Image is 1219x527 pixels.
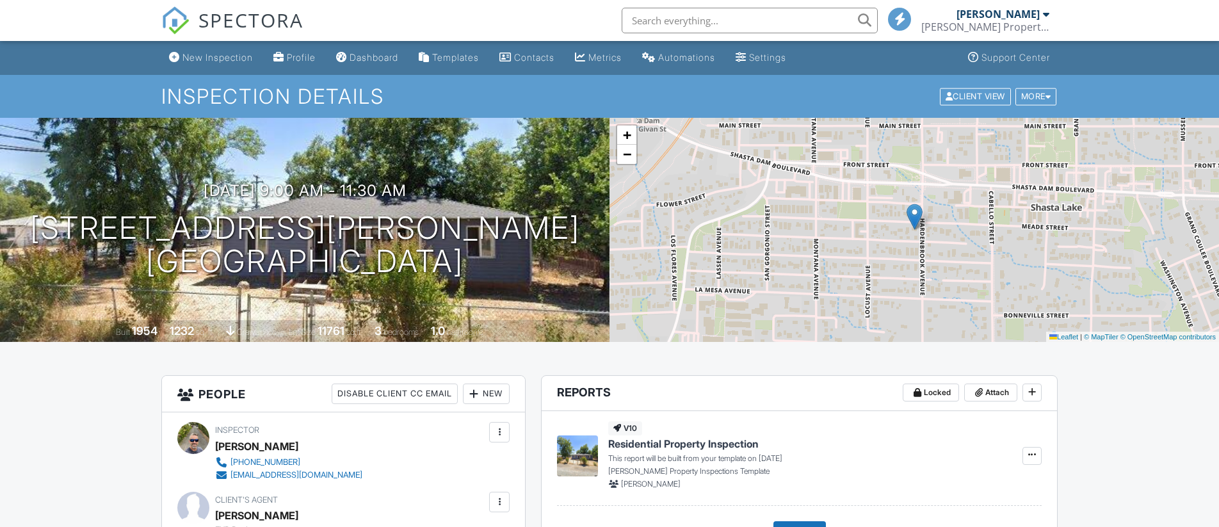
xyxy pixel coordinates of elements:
div: More [1015,88,1057,105]
h1: Inspection Details [161,85,1058,108]
span: + [623,127,631,143]
a: SPECTORA [161,17,303,44]
a: © MapTiler [1084,333,1118,341]
a: Support Center [963,46,1055,70]
span: bathrooms [447,327,483,337]
div: [PHONE_NUMBER] [230,457,300,467]
span: SPECTORA [198,6,303,33]
a: Automations (Basic) [637,46,720,70]
span: Lot Size [289,327,316,337]
a: Leaflet [1049,333,1078,341]
a: Zoom out [617,145,636,164]
a: Contacts [494,46,560,70]
div: Support Center [981,52,1050,63]
a: [PERSON_NAME] [215,506,298,525]
a: [PHONE_NUMBER] [215,456,362,469]
img: The Best Home Inspection Software - Spectora [161,6,190,35]
div: 1.0 [431,324,445,337]
span: sq.ft. [346,327,362,337]
span: Inspector [215,425,259,435]
div: [PERSON_NAME] [215,437,298,456]
span: sq. ft. [196,327,214,337]
div: Contacts [514,52,554,63]
a: © OpenStreetMap contributors [1120,333,1216,341]
div: Automations [658,52,715,63]
h3: [DATE] 9:00 am - 11:30 am [204,182,407,199]
div: Disable Client CC Email [332,384,458,404]
div: Client View [940,88,1011,105]
div: 11761 [318,324,344,337]
div: [EMAIL_ADDRESS][DOMAIN_NAME] [230,470,362,480]
a: Client View [939,91,1014,101]
div: New [463,384,510,404]
div: Metrics [588,52,622,63]
span: bedrooms [383,327,419,337]
div: Settings [749,52,786,63]
a: [EMAIL_ADDRESS][DOMAIN_NAME] [215,469,362,482]
a: Metrics [570,46,627,70]
div: Dashboard [350,52,398,63]
input: Search everything... [622,8,878,33]
div: Profile [287,52,316,63]
a: Dashboard [331,46,403,70]
div: New Inspection [182,52,253,63]
span: | [1080,333,1082,341]
h1: [STREET_ADDRESS][PERSON_NAME] [GEOGRAPHIC_DATA] [30,211,580,279]
div: 1232 [170,324,194,337]
a: Templates [414,46,484,70]
a: New Inspection [164,46,258,70]
a: Zoom in [617,126,636,145]
img: Marker [907,204,923,230]
a: Company Profile [268,46,321,70]
span: Built [116,327,130,337]
div: 1954 [132,324,157,337]
div: Robertson Property Inspections [921,20,1049,33]
span: Client's Agent [215,495,278,505]
span: − [623,146,631,162]
span: crawlspace [237,327,277,337]
div: [PERSON_NAME] [957,8,1040,20]
a: Settings [731,46,791,70]
div: 3 [375,324,382,337]
h3: People [162,376,525,412]
div: Templates [432,52,479,63]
